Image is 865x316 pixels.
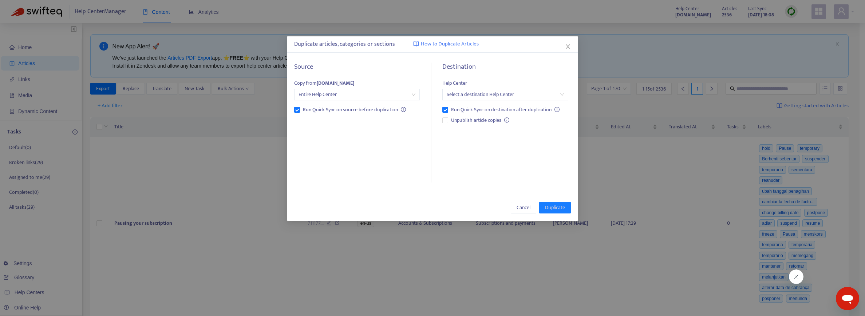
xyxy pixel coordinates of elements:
h5: Destination [442,63,568,71]
span: Hi. Need any help? [4,5,52,11]
span: Copy from [294,79,354,87]
span: info-circle [554,107,560,112]
span: info-circle [401,107,406,112]
h5: Source [294,63,420,71]
span: Help Center [442,79,467,87]
span: Entire Help Center [299,89,415,100]
button: Duplicate [539,202,571,213]
a: How to Duplicate Articles [413,40,479,48]
button: Close [564,43,572,51]
iframe: Button to launch messaging window [836,287,859,310]
span: Cancel [517,204,530,212]
span: info-circle [504,117,509,123]
span: Run Quick Sync on destination after duplication [448,106,554,114]
strong: [DOMAIN_NAME] [317,79,354,87]
span: close [565,44,571,49]
span: Run Quick Sync on source before duplication [300,106,401,114]
div: Duplicate articles, categories or sections [294,40,571,49]
span: How to Duplicate Articles [421,40,479,48]
button: Cancel [511,202,536,213]
span: Unpublish article copies [448,116,504,124]
img: image-link [413,41,419,47]
iframe: Close message [789,269,803,284]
